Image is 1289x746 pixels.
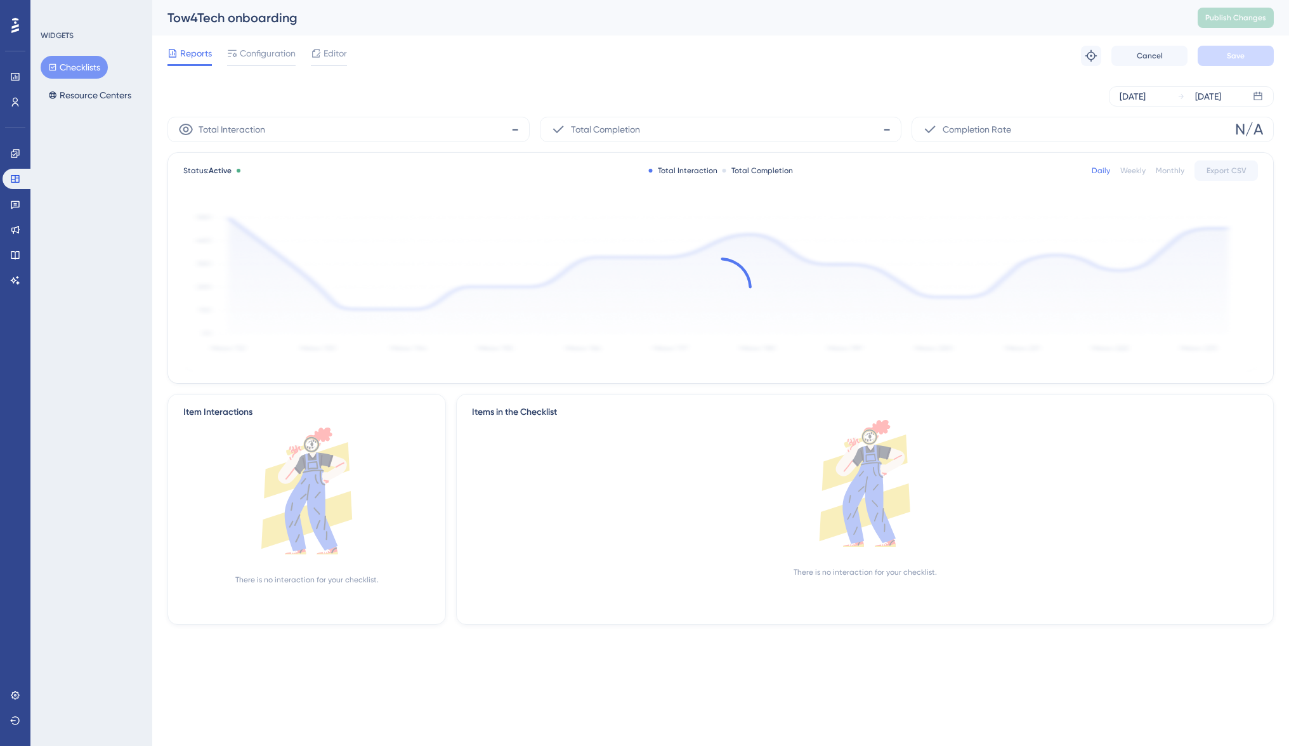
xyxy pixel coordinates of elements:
[183,166,232,176] span: Status:
[1120,166,1146,176] div: Weekly
[324,46,347,61] span: Editor
[1111,46,1188,66] button: Cancel
[1156,166,1184,176] div: Monthly
[1198,46,1274,66] button: Save
[41,56,108,79] button: Checklists
[41,30,74,41] div: WIDGETS
[180,46,212,61] span: Reports
[1207,166,1246,176] span: Export CSV
[1120,89,1146,104] div: [DATE]
[1195,89,1221,104] div: [DATE]
[649,166,717,176] div: Total Interaction
[167,9,1166,27] div: Tow4Tech onboarding
[1198,8,1274,28] button: Publish Changes
[1137,51,1163,61] span: Cancel
[1092,166,1110,176] div: Daily
[511,119,519,140] span: -
[199,122,265,137] span: Total Interaction
[1194,160,1258,181] button: Export CSV
[1205,13,1266,23] span: Publish Changes
[1235,119,1263,140] span: N/A
[1227,51,1245,61] span: Save
[235,575,379,585] div: There is no interaction for your checklist.
[240,46,296,61] span: Configuration
[41,84,139,107] button: Resource Centers
[571,122,640,137] span: Total Completion
[209,166,232,175] span: Active
[183,405,252,420] div: Item Interactions
[883,119,891,140] span: -
[723,166,793,176] div: Total Completion
[472,405,1258,420] div: Items in the Checklist
[943,122,1011,137] span: Completion Rate
[794,567,937,577] div: There is no interaction for your checklist.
